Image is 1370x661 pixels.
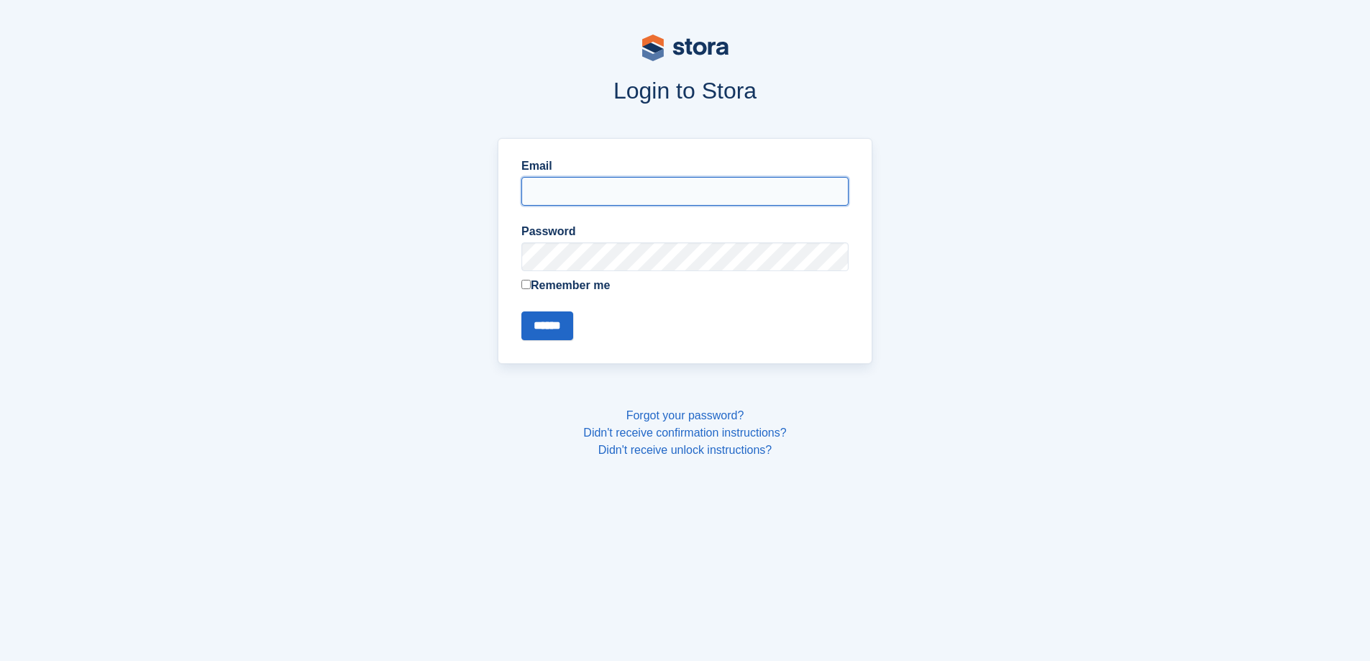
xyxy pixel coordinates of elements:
input: Remember me [521,280,531,289]
a: Didn't receive confirmation instructions? [583,427,786,439]
a: Forgot your password? [626,409,744,421]
a: Didn't receive unlock instructions? [598,444,772,456]
label: Email [521,158,849,175]
h1: Login to Stora [224,78,1147,104]
label: Remember me [521,277,849,294]
label: Password [521,223,849,240]
img: stora-logo-53a41332b3708ae10de48c4981b4e9114cc0af31d8433b30ea865607fb682f29.svg [642,35,729,61]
